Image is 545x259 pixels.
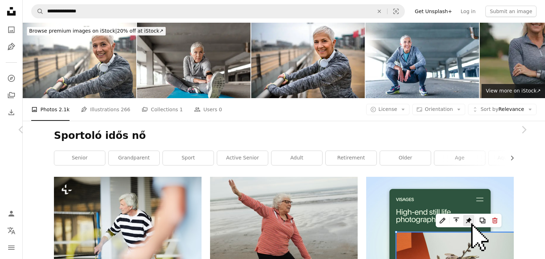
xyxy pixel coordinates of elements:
[4,241,18,255] button: Menu
[137,23,251,98] img: Get ready to build strength and flexibility
[371,5,387,18] button: Clear
[485,6,536,17] button: Submit an image
[4,88,18,102] a: Collections
[380,151,431,165] a: older
[468,104,536,115] button: Sort byRelevance
[502,96,545,164] a: Next
[480,106,524,113] span: Relevance
[109,151,159,165] a: grandparent
[4,40,18,54] a: Illustrations
[29,28,117,34] span: Browse premium images on iStock |
[54,223,202,229] a: Senior man in activewear standing on badminton court while concentrating on game
[194,98,222,121] a: Users 0
[31,4,405,18] form: Find visuals sitewide
[23,23,170,40] a: Browse premium images on iStock|20% off at iStock↗
[217,151,268,165] a: active senior
[32,5,44,18] button: Search Unsplash
[54,151,105,165] a: senior
[4,207,18,221] a: Log in / Sign up
[4,224,18,238] button: Language
[489,151,539,165] a: aqua aerobic
[251,23,365,98] img: Portrait of a smiling mature woman
[365,23,479,98] img: Fitness transforms the body along with the mind
[210,223,358,229] a: Woman practices tai chi on the beach.
[366,104,410,115] button: License
[387,5,404,18] button: Visual search
[81,98,130,121] a: Illustrations 266
[379,106,397,112] span: License
[456,6,480,17] a: Log in
[142,98,183,121] a: Collections 1
[480,106,498,112] span: Sort by
[486,88,541,94] span: View more on iStock ↗
[411,6,456,17] a: Get Unsplash+
[163,151,214,165] a: sport
[23,23,136,98] img: Portrait of a smiling mature woman
[4,71,18,85] a: Explore
[54,129,514,142] h1: Sportoló idős nő
[219,106,222,113] span: 0
[425,106,453,112] span: Orientation
[180,106,183,113] span: 1
[271,151,322,165] a: adult
[27,27,166,35] div: 20% off at iStock ↗
[434,151,485,165] a: age
[481,84,545,98] a: View more on iStock↗
[121,106,131,113] span: 266
[326,151,376,165] a: retirement
[4,23,18,37] a: Photos
[412,104,465,115] button: Orientation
